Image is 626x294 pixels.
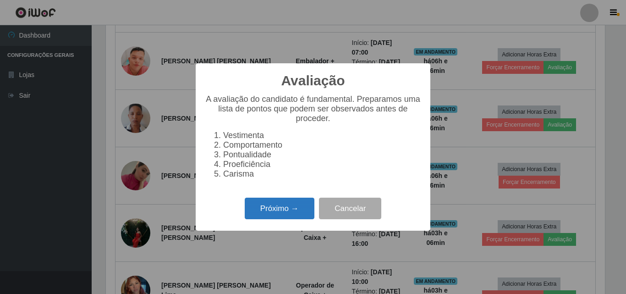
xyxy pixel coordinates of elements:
[223,160,421,169] li: Proeficiência
[319,198,381,219] button: Cancelar
[245,198,314,219] button: Próximo →
[223,150,421,160] li: Pontualidade
[205,94,421,123] p: A avaliação do candidato é fundamental. Preparamos uma lista de pontos que podem ser observados a...
[223,131,421,140] li: Vestimenta
[281,72,345,89] h2: Avaliação
[223,140,421,150] li: Comportamento
[223,169,421,179] li: Carisma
